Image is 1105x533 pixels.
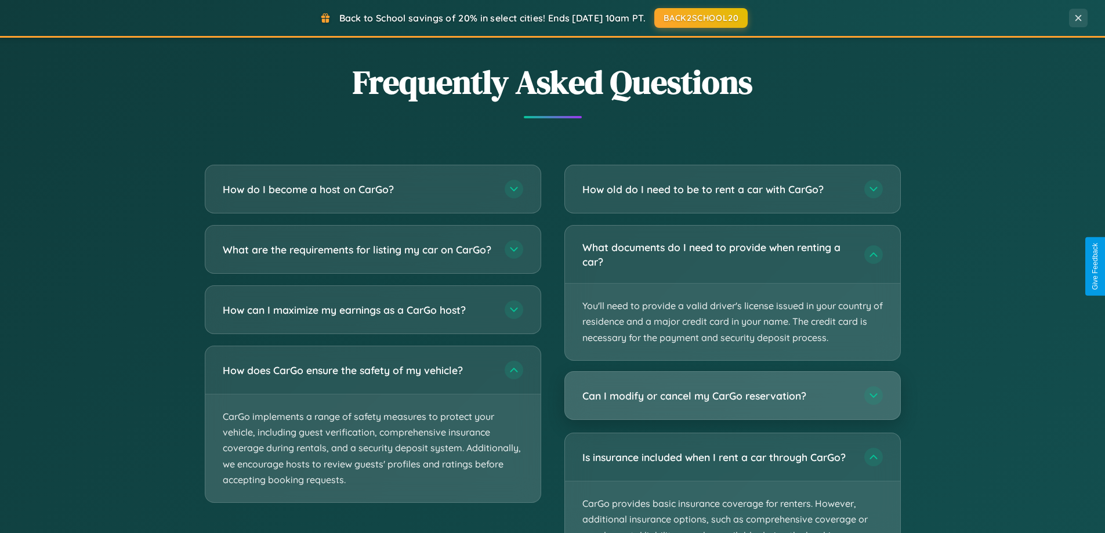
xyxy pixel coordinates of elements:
h3: What are the requirements for listing my car on CarGo? [223,242,493,257]
h3: How can I maximize my earnings as a CarGo host? [223,303,493,317]
p: You'll need to provide a valid driver's license issued in your country of residence and a major c... [565,284,900,360]
button: BACK2SCHOOL20 [654,8,748,28]
p: CarGo implements a range of safety measures to protect your vehicle, including guest verification... [205,394,541,502]
h3: How does CarGo ensure the safety of my vehicle? [223,363,493,378]
h3: How do I become a host on CarGo? [223,182,493,197]
h3: Can I modify or cancel my CarGo reservation? [582,389,853,403]
h2: Frequently Asked Questions [205,60,901,104]
h3: How old do I need to be to rent a car with CarGo? [582,182,853,197]
span: Back to School savings of 20% in select cities! Ends [DATE] 10am PT. [339,12,646,24]
h3: What documents do I need to provide when renting a car? [582,240,853,269]
div: Give Feedback [1091,243,1099,290]
h3: Is insurance included when I rent a car through CarGo? [582,450,853,465]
